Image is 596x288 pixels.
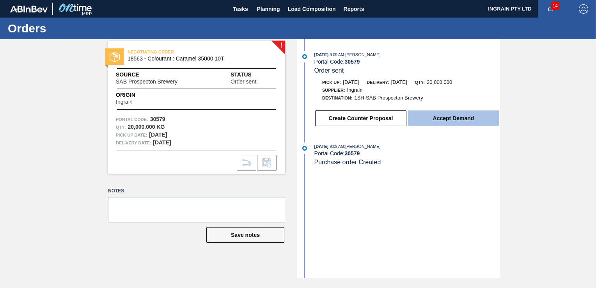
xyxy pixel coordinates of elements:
span: Origin [116,91,152,99]
span: Status [231,71,277,79]
span: - 9:09 AM [328,53,344,57]
div: Inform order change [257,155,277,171]
span: 14 [551,2,559,10]
span: Delivery Date: [116,139,151,147]
div: Go to Load Composition [237,155,256,171]
strong: [DATE] [153,139,171,146]
button: Save notes [206,227,284,243]
span: - 9:09 AM [328,144,344,149]
span: Portal Code: [116,116,148,123]
h1: Orders [8,24,146,33]
img: TNhmsLtSVTkK8tSr43FrP2fwEKptu5GPRR3wAAAABJRU5ErkJggg== [10,5,48,12]
span: Order sent [314,67,344,74]
span: Ingrain [347,87,363,93]
span: Purchase order Created [314,159,381,165]
span: Pick up Date: [116,131,147,139]
span: 20,000.000 [427,79,452,85]
span: Ingrain [116,99,133,105]
span: Qty : [116,123,126,131]
span: 1SH-SAB Prospecton Brewery [354,95,423,101]
span: Order sent [231,79,256,85]
span: Planning [257,4,280,14]
button: Accept Demand [408,110,499,126]
span: [DATE] [391,79,407,85]
img: atual [302,146,307,151]
span: Source [116,71,201,79]
strong: 30579 [344,59,360,65]
span: Reports [344,4,364,14]
strong: 30579 [150,116,165,122]
span: Destination: [322,96,352,100]
span: Pick up: [322,80,341,85]
span: [DATE] [314,144,328,149]
button: Create Counter Proposal [315,110,406,126]
span: Supplier: [322,88,345,92]
span: Load Composition [288,4,336,14]
strong: 20,000.000 KG [128,124,165,130]
span: Qty: [415,80,425,85]
span: 18563 - Colourant : Caramel 35000 10T [128,56,269,62]
div: Portal Code: [314,150,500,156]
strong: [DATE] [149,132,167,138]
strong: 30579 [344,150,360,156]
span: [DATE] [343,79,359,85]
span: [DATE] [314,52,328,57]
span: Tasks [232,4,249,14]
img: Logout [579,4,588,14]
span: SAB Prospecton Brewery [116,79,177,85]
span: : [PERSON_NAME] [344,52,381,57]
span: NEGOTIATING ORDER [128,48,237,56]
img: status [110,52,120,62]
label: Notes [108,185,285,197]
button: Notifications [538,4,563,14]
span: Delivery: [367,80,389,85]
img: atual [302,54,307,59]
span: : [PERSON_NAME] [344,144,381,149]
div: Portal Code: [314,59,500,65]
